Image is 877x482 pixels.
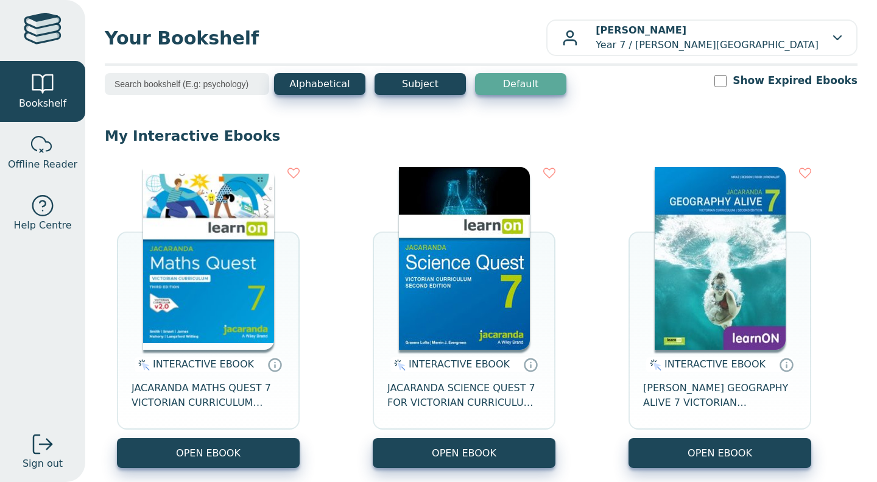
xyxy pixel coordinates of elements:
span: INTERACTIVE EBOOK [153,358,254,370]
span: INTERACTIVE EBOOK [409,358,510,370]
span: Offline Reader [8,157,77,172]
p: My Interactive Ebooks [105,127,858,145]
img: interactive.svg [135,358,150,372]
img: 329c5ec2-5188-ea11-a992-0272d098c78b.jpg [399,167,530,350]
button: OPEN EBOOK [373,438,555,468]
label: Show Expired Ebooks [733,73,858,88]
button: OPEN EBOOK [629,438,811,468]
img: interactive.svg [646,358,661,372]
span: Sign out [23,456,63,471]
span: Your Bookshelf [105,24,546,52]
span: JACARANDA SCIENCE QUEST 7 FOR VICTORIAN CURRICULUM LEARNON 2E EBOOK [387,381,541,410]
span: JACARANDA MATHS QUEST 7 VICTORIAN CURRICULUM LEARNON EBOOK 3E [132,381,285,410]
button: [PERSON_NAME]Year 7 / [PERSON_NAME][GEOGRAPHIC_DATA] [546,19,858,56]
b: [PERSON_NAME] [596,24,686,36]
span: Bookshelf [19,96,66,111]
span: Help Centre [13,218,71,233]
a: Interactive eBooks are accessed online via the publisher’s portal. They contain interactive resou... [523,357,538,372]
p: Year 7 / [PERSON_NAME][GEOGRAPHIC_DATA] [596,23,819,52]
button: Default [475,73,566,95]
input: Search bookshelf (E.g: psychology) [105,73,269,95]
img: b87b3e28-4171-4aeb-a345-7fa4fe4e6e25.jpg [143,167,274,350]
button: Subject [375,73,466,95]
button: OPEN EBOOK [117,438,300,468]
button: Alphabetical [274,73,365,95]
span: [PERSON_NAME] GEOGRAPHY ALIVE 7 VICTORIAN CURRICULUM LEARNON EBOOK 2E [643,381,797,410]
a: Interactive eBooks are accessed online via the publisher’s portal. They contain interactive resou... [267,357,282,372]
img: interactive.svg [390,358,406,372]
a: Interactive eBooks are accessed online via the publisher’s portal. They contain interactive resou... [779,357,794,372]
img: cc9fd0c4-7e91-e911-a97e-0272d098c78b.jpg [655,167,786,350]
span: INTERACTIVE EBOOK [664,358,766,370]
